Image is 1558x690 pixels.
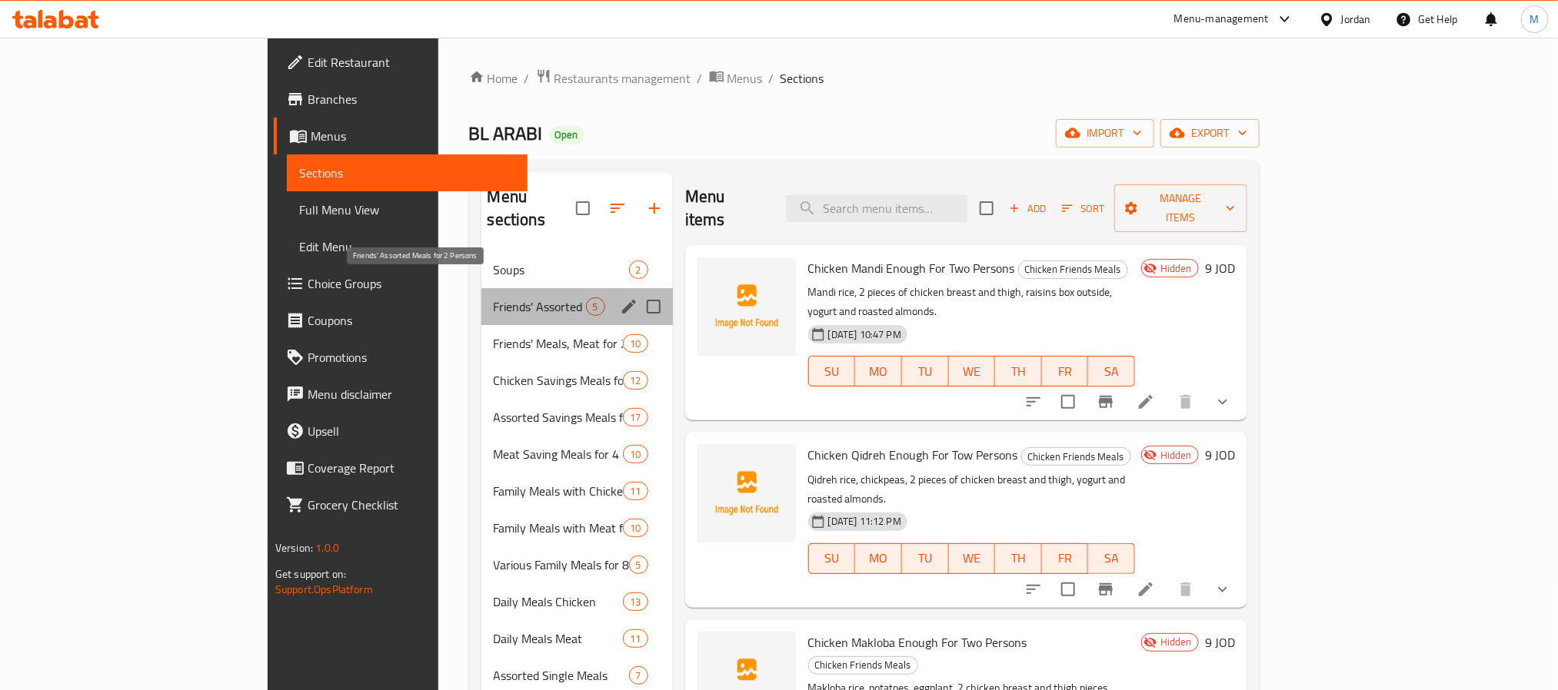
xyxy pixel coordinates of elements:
button: sort-choices [1015,383,1052,420]
span: Sections [299,164,515,182]
span: WE [955,547,990,569]
div: Menu-management [1174,10,1269,28]
button: FR [1042,356,1089,386]
span: BL ARABI [469,116,543,151]
div: Chicken Savings Meals for 4 Persons12 [481,362,673,399]
a: Promotions [274,339,528,376]
span: Chicken Makloba Enough For Two Persons [808,631,1027,654]
span: 10 [624,337,647,351]
a: Edit menu item [1137,393,1155,411]
span: Daily Meals Meat [494,629,624,648]
button: export [1160,119,1260,148]
span: Sort items [1052,197,1114,221]
svg: Show Choices [1213,393,1232,411]
div: Meat Saving Meals for 4 Persons [494,445,624,463]
div: items [623,334,648,353]
span: TH [1001,547,1036,569]
span: 5 [630,558,648,572]
span: Assorted Single Meals [494,666,629,685]
span: TU [908,547,943,569]
button: MO [855,356,902,386]
span: Daily Meals Chicken [494,592,624,611]
button: import [1056,119,1154,148]
span: Hidden [1154,261,1198,276]
a: Branches [274,81,528,118]
div: Assorted Savings Meals for 4 Persons [494,408,624,426]
a: Menu disclaimer [274,376,528,413]
div: Chicken Friends Meals [1021,447,1131,466]
span: 11 [624,484,647,499]
span: 7 [630,668,648,683]
span: Menus [727,69,763,88]
button: edit [618,295,641,318]
span: Sort sections [599,190,636,227]
span: export [1173,124,1247,143]
span: Various Family Meals for 8 People [494,556,629,574]
h2: Menu items [685,185,768,231]
span: Coverage Report [308,459,515,477]
a: Menus [709,68,763,88]
span: 12 [624,373,647,388]
span: Hidden [1154,448,1198,463]
span: Chicken Friends Meals [1019,260,1127,278]
span: Soups [494,260,629,279]
button: SA [1088,356,1135,386]
button: Sort [1058,197,1108,221]
span: Chicken Friends Meals [1022,448,1130,466]
span: Select to update [1052,386,1084,418]
div: items [629,666,648,685]
span: Choice Groups [308,274,515,293]
div: items [629,556,648,574]
span: Edit Restaurant [308,53,515,71]
span: 10 [624,521,647,536]
span: Menu disclaimer [308,385,515,403]
li: / [769,69,774,88]
span: Select section [970,192,1003,224]
h6: 9 JOD [1205,632,1235,653]
span: Add [1007,200,1048,217]
div: items [623,629,648,648]
span: M [1530,11,1540,28]
button: MO [855,543,902,574]
span: Select to update [1052,573,1084,605]
span: Menus [311,127,515,145]
svg: Show Choices [1213,580,1232,599]
button: Add [1003,197,1052,221]
span: Chicken Qidreh Enough For Tow Persons [808,443,1018,466]
button: SU [808,356,856,386]
button: delete [1167,383,1204,420]
p: Qidreh rice, chickpeas, 2 pieces of chicken breast and thigh, yogurt and roasted almonds. [808,470,1135,509]
span: Full Menu View [299,201,515,219]
nav: breadcrumb [469,68,1260,88]
span: 5 [587,300,604,314]
span: SU [815,360,850,383]
a: Full Menu View [287,191,528,228]
span: 17 [624,410,647,425]
div: Chicken Savings Meals for 4 Persons [494,371,624,390]
span: Family Meals with Meat for 8 People [494,519,624,537]
span: Grocery Checklist [308,496,515,514]
div: Daily Meals Meat11 [481,620,673,657]
span: SU [815,547,850,569]
a: Choice Groups [274,265,528,302]
span: Restaurants management [554,69,691,88]
div: Chicken Friends Meals [808,656,918,675]
span: import [1068,124,1142,143]
h6: 9 JOD [1205,257,1235,279]
a: Grocery Checklist [274,486,528,523]
div: Friends' Assorted Meals for 2 Persons5edit [481,288,673,325]
div: Chicken Friends Meals [1018,260,1128,279]
div: Daily Meals Chicken13 [481,583,673,620]
img: Chicken Qidreh Enough For Tow Persons [697,444,796,542]
span: 13 [624,595,647,609]
span: MO [861,547,896,569]
a: Restaurants management [536,68,691,88]
span: FR [1048,547,1083,569]
span: MO [861,360,896,383]
a: Upsell [274,413,528,449]
button: Add section [636,190,673,227]
span: Open [549,128,584,141]
div: items [623,482,648,500]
